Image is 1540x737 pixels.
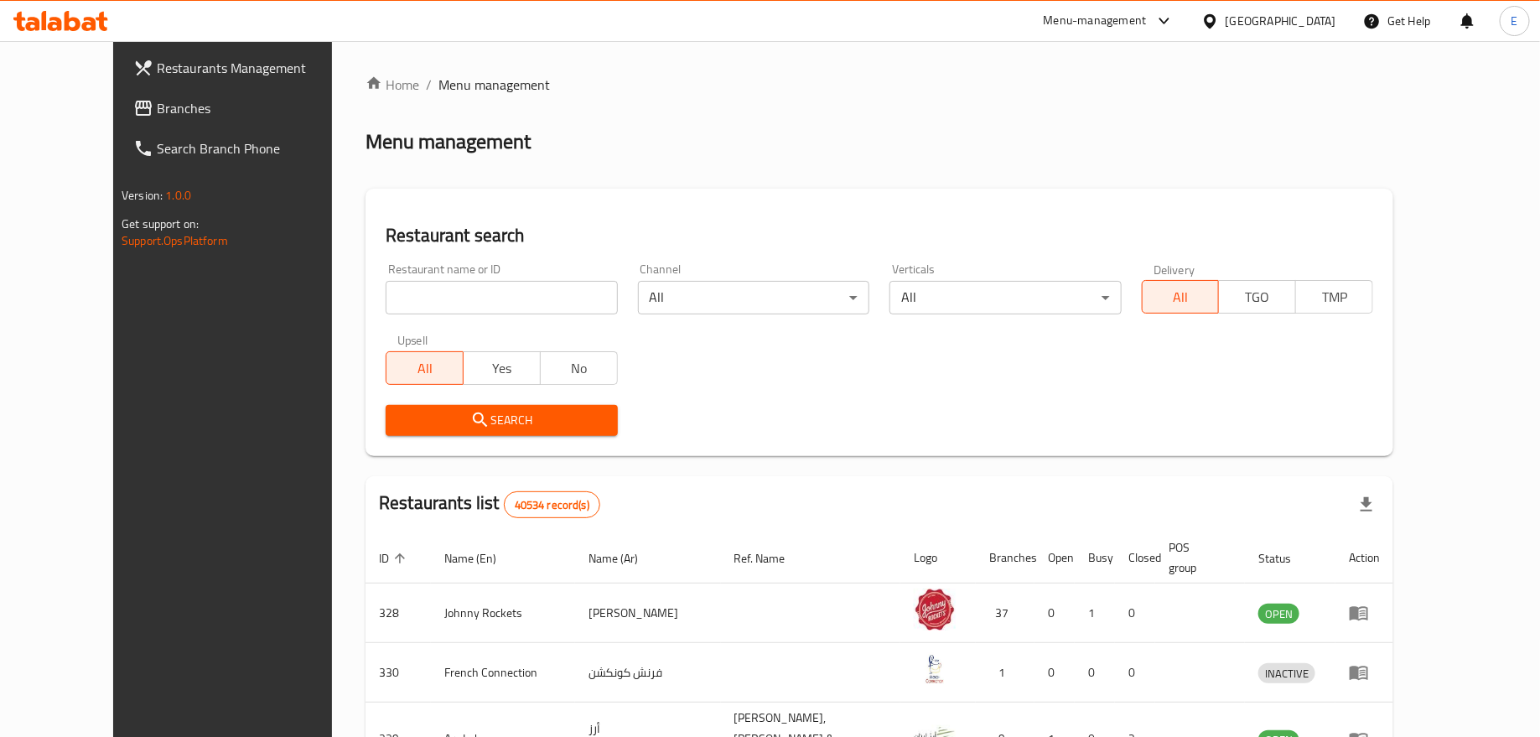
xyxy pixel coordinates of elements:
td: 0 [1115,584,1155,643]
h2: Menu management [366,128,531,155]
span: Yes [470,356,534,381]
div: Menu-management [1044,11,1147,31]
button: No [540,351,618,385]
div: All [638,281,869,314]
a: Branches [120,88,371,128]
div: [GEOGRAPHIC_DATA] [1226,12,1336,30]
div: OPEN [1258,604,1299,624]
img: French Connection [914,648,956,690]
a: Home [366,75,419,95]
div: Menu [1349,662,1380,683]
span: OPEN [1258,605,1299,624]
span: Branches [157,98,357,118]
span: Ref. Name [734,548,807,568]
span: Search [399,410,604,431]
span: E [1511,12,1518,30]
div: Export file [1346,485,1387,525]
span: Name (En) [444,548,518,568]
label: Upsell [397,335,428,346]
span: Version: [122,184,163,206]
span: Menu management [438,75,550,95]
th: Closed [1115,532,1155,584]
div: INACTIVE [1258,663,1315,683]
td: 328 [366,584,431,643]
span: ID [379,548,411,568]
td: 0 [1115,643,1155,703]
td: 0 [1034,584,1075,643]
span: Get support on: [122,213,199,235]
div: All [889,281,1121,314]
span: All [393,356,457,381]
td: 330 [366,643,431,703]
th: Logo [900,532,976,584]
td: 0 [1034,643,1075,703]
span: TGO [1226,285,1289,309]
a: Search Branch Phone [120,128,371,169]
td: Johnny Rockets [431,584,575,643]
span: Restaurants Management [157,58,357,78]
label: Delivery [1154,263,1195,275]
h2: Restaurants list [379,490,600,518]
td: 1 [976,643,1034,703]
th: Action [1335,532,1393,584]
span: 40534 record(s) [505,497,599,513]
a: Restaurants Management [120,48,371,88]
span: Status [1258,548,1313,568]
button: TGO [1218,280,1296,314]
button: Yes [463,351,541,385]
td: 37 [976,584,1034,643]
nav: breadcrumb [366,75,1393,95]
span: TMP [1303,285,1366,309]
td: French Connection [431,643,575,703]
div: Total records count [504,491,600,518]
button: All [1142,280,1220,314]
span: No [547,356,611,381]
td: 1 [1075,584,1115,643]
img: Johnny Rockets [914,589,956,631]
a: Support.OpsPlatform [122,230,228,252]
span: INACTIVE [1258,664,1315,683]
button: Search [386,405,617,436]
td: 0 [1075,643,1115,703]
span: All [1149,285,1213,309]
div: Menu [1349,603,1380,623]
button: TMP [1295,280,1373,314]
h2: Restaurant search [386,223,1373,248]
th: Branches [976,532,1034,584]
span: Search Branch Phone [157,138,357,158]
th: Open [1034,532,1075,584]
span: POS group [1169,537,1225,578]
th: Busy [1075,532,1115,584]
span: 1.0.0 [165,184,191,206]
td: فرنش كونكشن [575,643,721,703]
td: [PERSON_NAME] [575,584,721,643]
button: All [386,351,464,385]
input: Search for restaurant name or ID.. [386,281,617,314]
li: / [426,75,432,95]
span: Name (Ar) [589,548,660,568]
